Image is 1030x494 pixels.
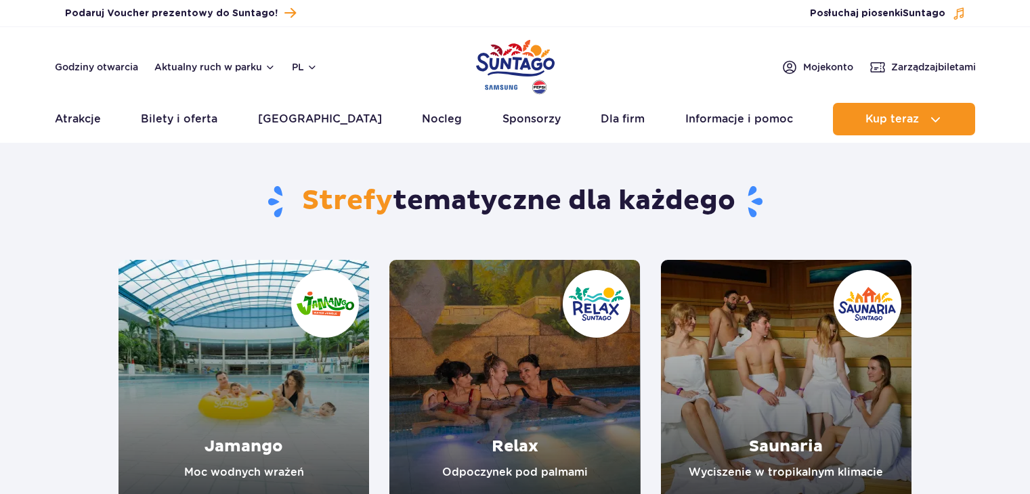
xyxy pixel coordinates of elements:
button: pl [292,60,318,74]
span: Kup teraz [865,113,919,125]
a: Mojekonto [781,59,853,75]
span: Moje konto [803,60,853,74]
span: Posłuchaj piosenki [810,7,945,20]
a: Godziny otwarcia [55,60,138,74]
button: Kup teraz [833,103,975,135]
a: Park of Poland [476,34,555,96]
a: Nocleg [422,103,462,135]
a: Informacje i pomoc [685,103,793,135]
span: Strefy [302,184,393,218]
a: Zarządzajbiletami [870,59,976,75]
h1: tematyczne dla każdego [119,184,911,219]
a: Bilety i oferta [141,103,217,135]
a: Dla firm [601,103,645,135]
a: [GEOGRAPHIC_DATA] [258,103,382,135]
a: Atrakcje [55,103,101,135]
span: Podaruj Voucher prezentowy do Suntago! [65,7,278,20]
a: Podaruj Voucher prezentowy do Suntago! [65,4,296,22]
button: Aktualny ruch w parku [154,62,276,72]
span: Suntago [903,9,945,18]
a: Sponsorzy [502,103,561,135]
button: Posłuchaj piosenkiSuntago [810,7,966,20]
span: Zarządzaj biletami [891,60,976,74]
